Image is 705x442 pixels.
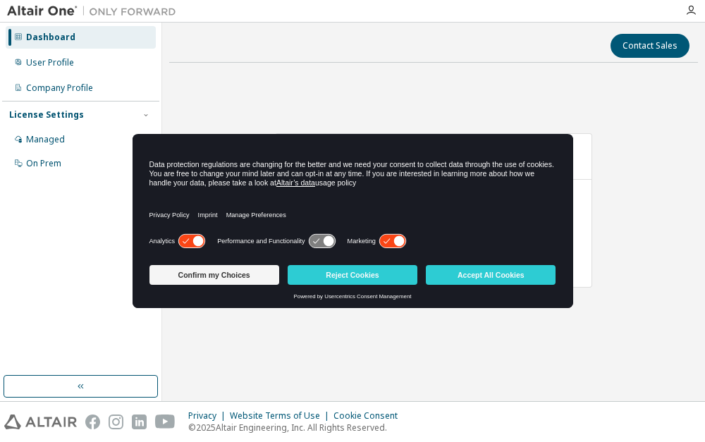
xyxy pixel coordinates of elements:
p: © 2025 Altair Engineering, Inc. All Rights Reserved. [188,422,406,434]
img: youtube.svg [155,415,176,429]
button: Contact Sales [611,34,689,58]
div: Managed [26,134,65,145]
div: License Settings [9,109,84,121]
div: User Profile [26,57,74,68]
img: altair_logo.svg [4,415,77,429]
div: Company Profile [26,82,93,94]
div: Cookie Consent [333,410,406,422]
div: On Prem [26,158,61,169]
div: Dashboard [26,32,75,43]
img: instagram.svg [109,415,123,429]
img: linkedin.svg [132,415,147,429]
div: Privacy [188,410,230,422]
div: Website Terms of Use [230,410,333,422]
img: facebook.svg [85,415,100,429]
img: Altair One [7,4,183,18]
